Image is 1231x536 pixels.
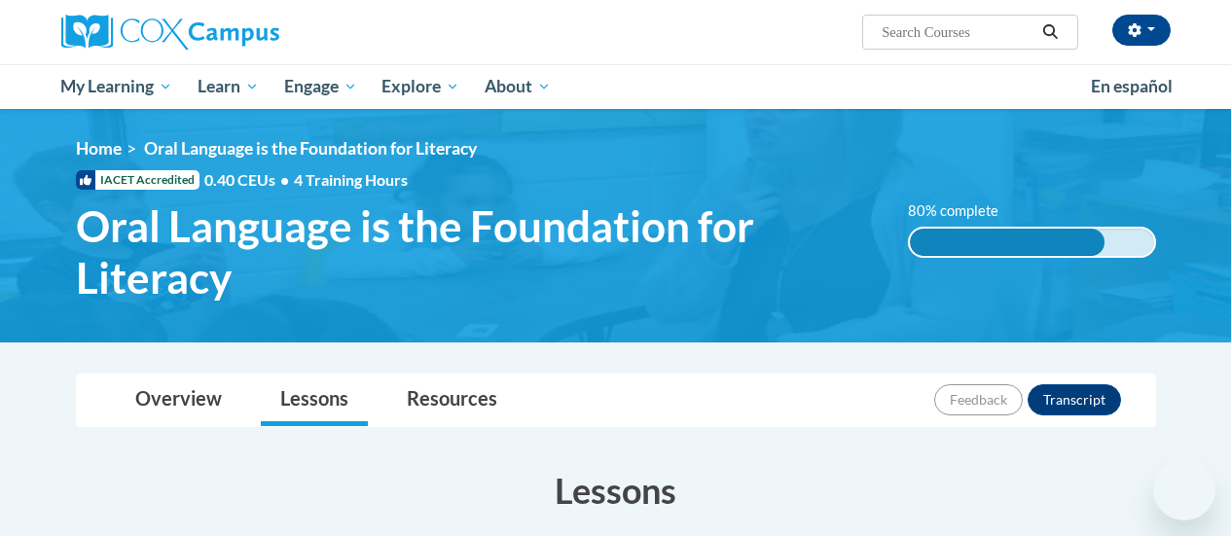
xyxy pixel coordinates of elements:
input: Search Courses [880,20,1035,44]
button: Search [1035,20,1065,44]
a: Lessons [261,375,368,426]
span: My Learning [60,75,172,98]
a: My Learning [49,64,186,109]
a: Learn [185,64,272,109]
a: Overview [116,375,241,426]
button: Feedback [934,384,1023,415]
a: Engage [272,64,370,109]
a: About [472,64,563,109]
span: About [485,75,551,98]
a: Explore [369,64,472,109]
div: 80% complete [910,229,1105,256]
span: En español [1091,76,1173,96]
label: 80% complete [908,200,1020,222]
span: Learn [198,75,259,98]
a: En español [1078,66,1185,107]
div: Main menu [47,64,1185,109]
a: Cox Campus [61,15,412,50]
button: Account Settings [1112,15,1171,46]
a: Home [76,138,122,159]
iframe: Button to launch messaging window [1153,458,1215,520]
span: Engage [284,75,357,98]
span: Explore [381,75,459,98]
span: 4 Training Hours [294,170,408,189]
span: Oral Language is the Foundation for Literacy [76,200,879,304]
span: Oral Language is the Foundation for Literacy [144,138,477,159]
span: 0.40 CEUs [204,169,294,191]
img: Cox Campus [61,15,279,50]
h3: Lessons [76,466,1156,515]
a: Resources [387,375,517,426]
span: • [280,170,289,189]
button: Transcript [1028,384,1121,415]
span: IACET Accredited [76,170,199,190]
